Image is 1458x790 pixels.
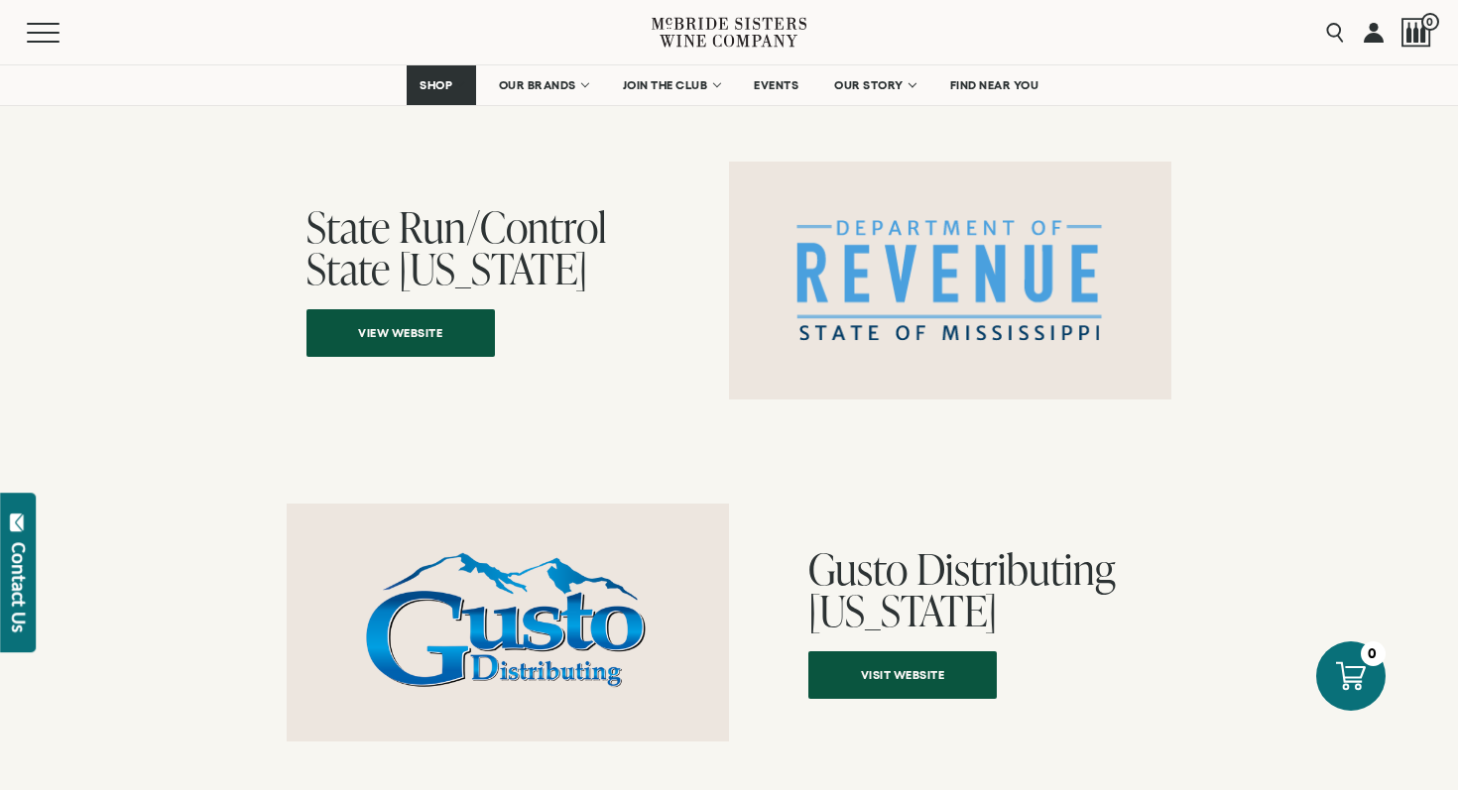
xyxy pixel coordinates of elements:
span: EVENTS [754,78,798,92]
span: View Website [323,313,477,352]
span: 0 [1421,13,1439,31]
h3: State Run/Control State [US_STATE] [306,206,650,289]
span: OUR BRANDS [499,78,576,92]
span: FIND NEAR YOU [950,78,1039,92]
span: Visit Website [826,655,980,694]
a: View Website [306,309,495,357]
a: FIND NEAR YOU [937,65,1052,105]
a: OUR STORY [821,65,927,105]
a: OUR BRANDS [486,65,600,105]
span: OUR STORY [834,78,904,92]
a: JOIN THE CLUB [610,65,732,105]
a: SHOP [407,65,476,105]
span: JOIN THE CLUB [623,78,708,92]
a: EVENTS [741,65,811,105]
a: Visit Website [808,651,997,699]
span: SHOP [420,78,453,92]
div: 0 [1361,641,1386,666]
h3: Gusto Distributing [US_STATE] [808,548,1142,631]
button: Mobile Menu Trigger [27,23,98,43]
div: Contact Us [9,542,29,632]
